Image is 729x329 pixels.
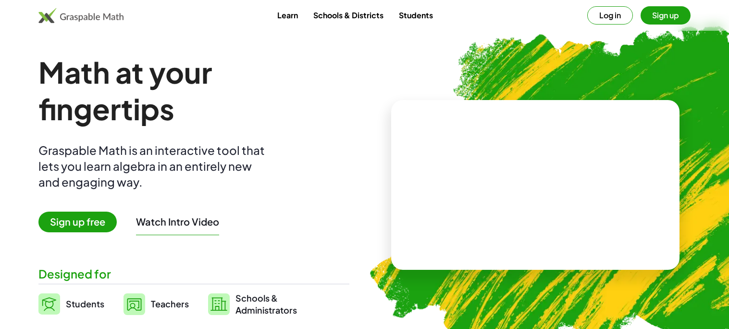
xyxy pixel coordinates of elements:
a: Schools & Districts [306,6,391,24]
span: Teachers [151,298,189,309]
div: Graspable Math is an interactive tool that lets you learn algebra in an entirely new and engaging... [38,142,269,190]
a: Learn [270,6,306,24]
img: svg%3e [208,293,230,315]
span: Schools & Administrators [235,292,297,316]
button: Log in [587,6,633,25]
img: svg%3e [124,293,145,315]
a: Teachers [124,292,189,316]
h1: Math at your fingertips [38,54,344,127]
span: Students [66,298,104,309]
span: Sign up free [38,212,117,232]
button: Sign up [641,6,691,25]
a: Students [391,6,441,24]
div: Designed for [38,266,349,282]
img: svg%3e [38,293,60,315]
a: Students [38,292,104,316]
video: What is this? This is dynamic math notation. Dynamic math notation plays a central role in how Gr... [463,149,607,221]
a: Schools &Administrators [208,292,297,316]
button: Watch Intro Video [136,215,219,228]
